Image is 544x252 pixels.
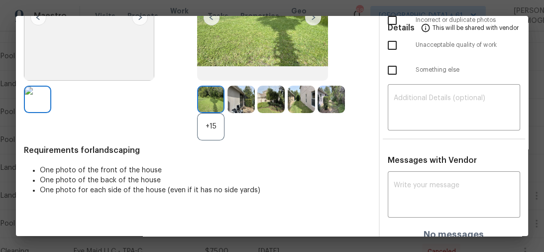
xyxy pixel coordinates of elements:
[30,9,46,25] img: left-chevron-button-url
[305,9,321,25] img: right-chevron-button-url
[40,185,371,195] li: One photo for each side of the house (even if it has no side yards)
[40,175,371,185] li: One photo of the back of the house
[433,16,519,40] span: This will be shared with vendor
[380,33,529,58] div: Unacceptable quality of work
[416,66,521,74] span: Something else
[380,58,529,83] div: Something else
[416,41,521,49] span: Unacceptable quality of work
[197,113,224,140] div: +15
[424,230,484,240] h4: No messages
[24,145,371,155] span: Requirements for landscaping
[132,9,148,25] img: right-chevron-button-url
[388,156,477,164] span: Messages with Vendor
[40,165,371,175] li: One photo of the front of the house
[204,9,219,25] img: left-chevron-button-url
